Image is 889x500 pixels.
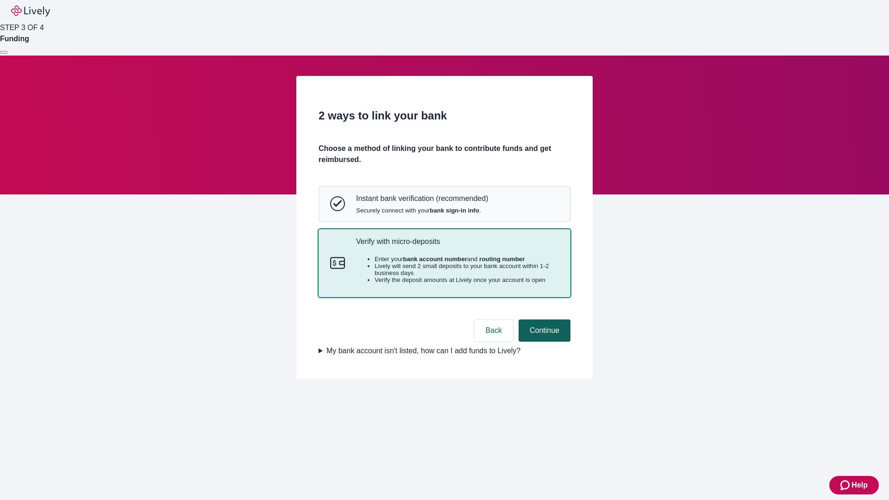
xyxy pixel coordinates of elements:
span: Securely connect with your . [356,207,488,214]
button: Instant bank verificationInstant bank verification (recommended)Securely connect with yourbank si... [319,187,570,221]
button: Back [474,319,513,342]
summary: My bank account isn't listed, how can I add funds to Lively? [319,345,570,356]
span: Help [851,480,868,491]
svg: Zendesk support icon [840,480,851,491]
li: Verify the deposit amounts at Lively once your account is open [375,276,559,283]
strong: bank account number [403,256,468,262]
svg: Instant bank verification [330,196,345,211]
img: Lively [11,6,50,17]
h4: Choose a method of linking your bank to contribute funds and get reimbursed. [319,143,570,165]
button: Zendesk support iconHelp [829,476,879,494]
li: Enter your and [375,256,559,262]
strong: routing number [479,256,525,262]
li: Lively will send 2 small deposits to your bank account within 1-2 business days [375,262,559,276]
h2: 2 ways to link your bank [319,107,570,124]
button: Continue [519,319,570,342]
p: Verify with micro-deposits [356,237,559,246]
strong: bank sign-in info [430,207,479,214]
button: Micro-depositsVerify with micro-depositsEnter yourbank account numberand routing numberLively wil... [319,230,570,297]
p: Instant bank verification (recommended) [356,194,488,203]
svg: Micro-deposits [330,256,345,270]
